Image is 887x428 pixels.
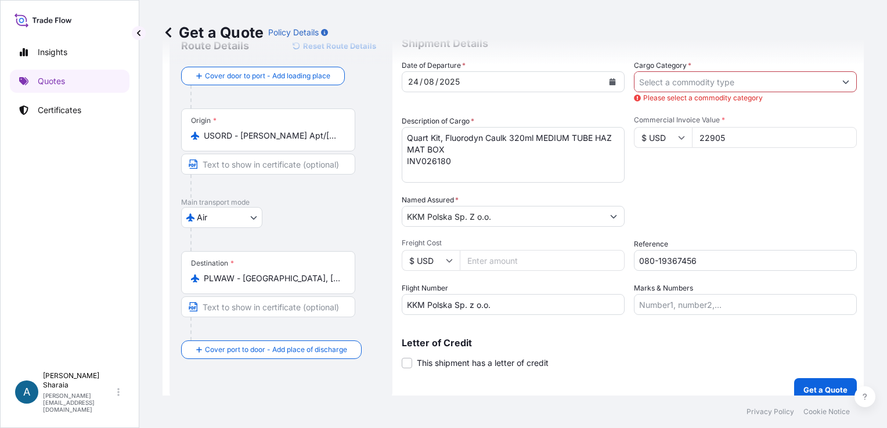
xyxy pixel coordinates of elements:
p: Letter of Credit [402,338,857,347]
button: Show suggestions [835,71,856,92]
input: Type amount [692,127,857,148]
span: Freight Cost [402,238,625,248]
p: Policy Details [268,27,319,38]
a: Privacy Policy [747,407,794,416]
div: day, [407,75,420,89]
p: [PERSON_NAME][EMAIL_ADDRESS][DOMAIN_NAME] [43,392,115,413]
a: Insights [10,41,129,64]
button: Select transport [181,207,262,228]
span: Please select a commodity category [634,92,857,104]
span: Date of Departure [402,60,466,71]
label: Cargo Category [634,60,691,71]
button: Cover port to door - Add place of discharge [181,340,362,359]
button: Show suggestions [603,206,624,227]
input: Number1, number2,... [634,294,857,315]
button: Cover door to port - Add loading place [181,67,345,85]
p: Get a Quote [803,384,848,396]
label: Named Assured [402,194,459,206]
span: Commercial Invoice Value [634,115,857,125]
input: Your internal reference [634,250,857,271]
span: Air [197,212,207,223]
div: year, [438,75,461,89]
span: Cover door to port - Add loading place [205,70,330,82]
label: Description of Cargo [402,115,474,127]
label: Marks & Numbers [634,282,693,294]
p: [PERSON_NAME] Sharaia [43,371,115,390]
button: Get a Quote [794,378,857,401]
p: Insights [38,46,67,58]
a: Certificates [10,99,129,122]
p: Quotes [38,75,65,87]
div: Destination [191,259,234,268]
input: Text to appear on certificate [181,296,355,317]
input: Full name [402,206,603,227]
label: Reference [634,238,668,250]
input: Enter amount [460,250,625,271]
input: Enter name [402,294,625,315]
div: / [435,75,438,89]
input: Text to appear on certificate [181,154,355,175]
div: Origin [191,116,217,125]
button: Calendar [603,72,622,91]
p: Main transport mode [181,198,381,207]
span: A [23,386,30,398]
div: / [420,75,423,89]
span: Cover port to door - Add place of discharge [205,344,347,356]
a: Cookie Notice [803,407,850,416]
p: Get a Quote [163,23,264,42]
input: Origin [204,130,341,142]
input: Destination [204,273,341,284]
span: This shipment has a letter of credit [417,357,549,369]
input: Select a commodity type [634,71,835,92]
p: Certificates [38,104,81,116]
a: Quotes [10,70,129,93]
label: Flight Number [402,282,448,294]
div: month, [423,75,435,89]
